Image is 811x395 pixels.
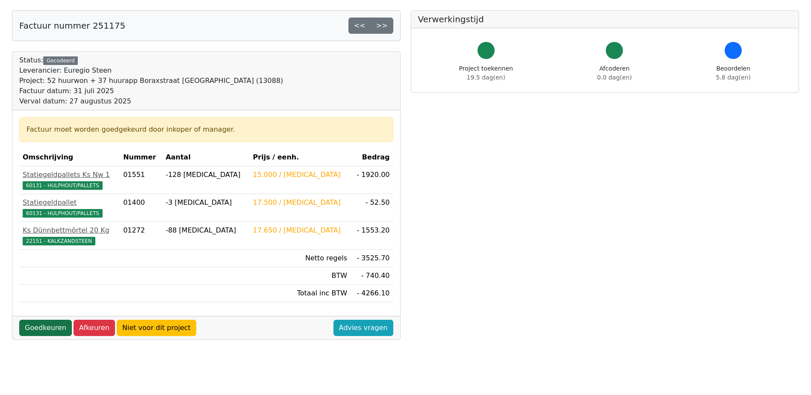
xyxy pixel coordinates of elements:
[19,55,283,106] div: Status:
[351,166,393,194] td: - 1920.00
[74,320,115,336] a: Afkeuren
[716,74,751,81] span: 5.8 dag(en)
[250,250,351,267] td: Netto regels
[23,181,103,190] span: 60131 - HULPHOUT/PALLETS
[253,225,347,236] div: 17.650 / [MEDICAL_DATA]
[23,209,103,218] span: 60131 - HULPHOUT/PALLETS
[120,194,162,222] td: 01400
[371,18,393,34] a: >>
[351,267,393,285] td: - 740.40
[716,64,751,82] div: Beoordelen
[253,197,347,208] div: 17.500 / [MEDICAL_DATA]
[165,197,246,208] div: -3 [MEDICAL_DATA]
[43,56,78,65] div: Gecodeerd
[27,124,386,135] div: Factuur moet worden goedgekeurd door inkoper of manager.
[250,285,351,302] td: Totaal inc BTW
[351,222,393,250] td: - 1553.20
[351,250,393,267] td: - 3525.70
[250,149,351,166] th: Prijs / eenh.
[120,222,162,250] td: 01272
[165,225,246,236] div: -88 [MEDICAL_DATA]
[253,170,347,180] div: 15.000 / [MEDICAL_DATA]
[351,149,393,166] th: Bedrag
[117,320,196,336] a: Niet voor dit project
[19,96,283,106] div: Verval datum: 27 augustus 2025
[418,14,792,24] h5: Verwerkingstijd
[165,170,246,180] div: -128 [MEDICAL_DATA]
[23,225,116,236] div: Ks Dünnbettmörtel 20 Kg
[23,170,116,180] div: Statiegeldpallets Ks Nw 1
[467,74,505,81] span: 19.5 dag(en)
[120,149,162,166] th: Nummer
[250,267,351,285] td: BTW
[23,197,116,218] a: Statiegeldpallet60131 - HULPHOUT/PALLETS
[162,149,249,166] th: Aantal
[19,320,72,336] a: Goedkeuren
[23,197,116,208] div: Statiegeldpallet
[23,170,116,190] a: Statiegeldpallets Ks Nw 160131 - HULPHOUT/PALLETS
[348,18,371,34] a: <<
[23,237,95,245] span: 22151 - KALKZANDSTEEN
[459,64,513,82] div: Project toekennen
[19,21,125,31] h5: Factuur nummer 251175
[19,86,283,96] div: Factuur datum: 31 juli 2025
[120,166,162,194] td: 01551
[19,149,120,166] th: Omschrijving
[597,74,632,81] span: 0.0 dag(en)
[19,76,283,86] div: Project: 52 huurwon + 37 huurapp Boraxstraat [GEOGRAPHIC_DATA] (13088)
[23,225,116,246] a: Ks Dünnbettmörtel 20 Kg22151 - KALKZANDSTEEN
[333,320,393,336] a: Advies vragen
[597,64,632,82] div: Afcoderen
[351,194,393,222] td: - 52.50
[351,285,393,302] td: - 4266.10
[19,65,283,76] div: Leverancier: Euregio Steen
